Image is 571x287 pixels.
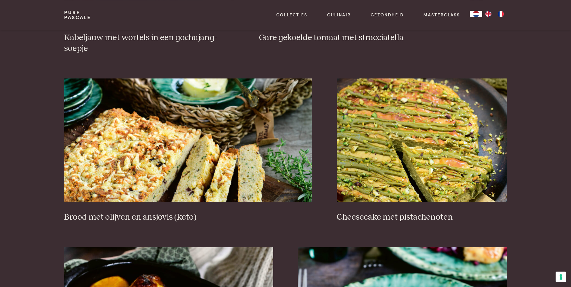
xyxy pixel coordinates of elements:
h3: Kabeljauw met wortels in een gochujang-soepje [64,32,234,54]
a: PurePascale [64,10,91,20]
a: Brood met olijven en ansjovis (keto) Brood met olijven en ansjovis (keto) [64,78,312,222]
a: Cheesecake met pistachenoten Cheesecake met pistachenoten [337,78,507,222]
h3: Gare gekoelde tomaat met stracciatella [259,32,507,43]
a: FR [495,11,507,17]
a: Masterclass [423,11,460,18]
img: Brood met olijven en ansjovis (keto) [64,78,312,202]
a: Culinair [327,11,351,18]
ul: Language list [482,11,507,17]
h3: Cheesecake met pistachenoten [337,212,507,223]
a: EN [482,11,495,17]
div: Language [470,11,482,17]
img: Cheesecake met pistachenoten [337,78,507,202]
a: Gezondheid [371,11,404,18]
button: Uw voorkeuren voor toestemming voor trackingtechnologieën [556,272,566,282]
h3: Brood met olijven en ansjovis (keto) [64,212,312,223]
a: Collecties [276,11,307,18]
a: NL [470,11,482,17]
aside: Language selected: Nederlands [470,11,507,17]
